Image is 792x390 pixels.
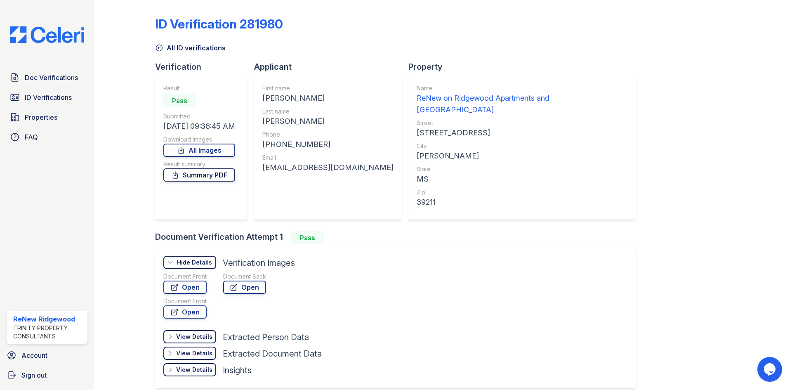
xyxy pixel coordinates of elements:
div: [PERSON_NAME] [417,150,628,162]
div: First name [262,84,394,92]
a: ID Verifications [7,89,87,106]
div: City [417,142,628,150]
div: View Details [176,349,212,357]
div: MS [417,173,628,185]
div: Street [417,119,628,127]
a: Summary PDF [163,168,235,182]
a: All ID verifications [155,43,226,53]
div: [EMAIL_ADDRESS][DOMAIN_NAME] [262,162,394,173]
div: Insights [223,364,252,376]
div: Pass [291,231,324,244]
div: Hide Details [177,258,212,267]
div: State [417,165,628,173]
div: Zip [417,188,628,196]
div: ID Verification 281980 [155,17,283,31]
div: Email [262,154,394,162]
a: Open [163,305,207,319]
div: Submitted [163,112,235,121]
div: View Details [176,366,212,374]
div: Property [408,61,643,73]
div: ReNew Ridgewood [13,314,84,324]
div: Extracted Document Data [223,348,322,359]
div: ReNew on Ridgewood Apartments and [GEOGRAPHIC_DATA] [417,92,628,116]
div: Document Verification Attempt 1 [155,231,643,244]
img: CE_Logo_Blue-a8612792a0a2168367f1c8372b55b34899dd931a85d93a1a3d3e32e68fde9ad4.png [3,26,91,43]
div: [PERSON_NAME] [262,92,394,104]
a: All Images [163,144,235,157]
div: Download Images [163,135,235,144]
a: Doc Verifications [7,69,87,86]
div: Verification [155,61,254,73]
div: Name [417,84,628,92]
span: ID Verifications [25,92,72,102]
div: Pass [163,94,196,107]
div: Trinity Property Consultants [13,324,84,340]
div: 39211 [417,196,628,208]
div: Result summary [163,160,235,168]
div: Document Back [223,272,266,281]
div: [STREET_ADDRESS] [417,127,628,139]
span: Sign out [21,370,47,380]
a: Sign out [3,367,91,383]
span: Doc Verifications [25,73,78,83]
span: Account [21,350,47,360]
a: Account [3,347,91,364]
a: Name ReNew on Ridgewood Apartments and [GEOGRAPHIC_DATA] [417,84,628,116]
div: Phone [262,130,394,139]
div: [PERSON_NAME] [262,116,394,127]
a: Open [223,281,266,294]
a: Properties [7,109,87,125]
a: FAQ [7,129,87,145]
div: Verification Images [223,257,295,269]
div: [PHONE_NUMBER] [262,139,394,150]
span: Properties [25,112,57,122]
iframe: chat widget [757,357,784,382]
div: Extracted Person Data [223,331,309,343]
a: Open [163,281,207,294]
span: FAQ [25,132,38,142]
div: [DATE] 09:36:45 AM [163,121,235,132]
div: Result [163,84,235,92]
div: Applicant [254,61,408,73]
div: View Details [176,333,212,341]
div: Document Front [163,272,207,281]
div: Last name [262,107,394,116]
div: Document Front [163,297,207,305]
